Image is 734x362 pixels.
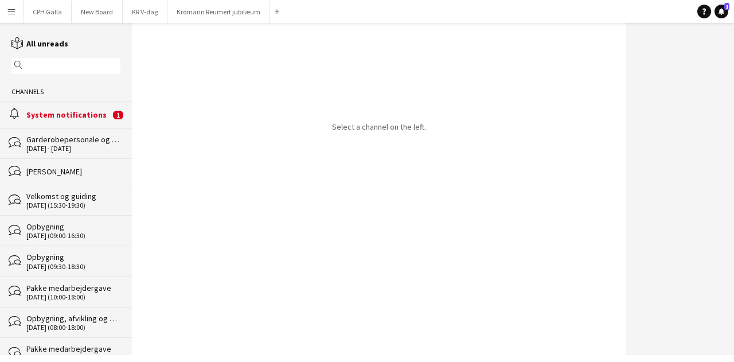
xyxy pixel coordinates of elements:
[113,111,123,119] span: 1
[123,1,167,23] button: KR V-dag
[26,354,120,362] div: [DATE] (09:00-18:00)
[715,5,728,18] a: 1
[724,3,729,10] span: 1
[167,1,270,23] button: Kromann Reumert jubilæum
[26,252,120,262] div: Opbygning
[26,313,120,324] div: Opbygning, afvikling og nedpak OBS. [GEOGRAPHIC_DATA]
[26,221,120,232] div: Opbygning
[26,293,120,301] div: [DATE] (10:00-18:00)
[26,201,120,209] div: [DATE] (15:30-19:30)
[26,191,120,201] div: Velkomst og guiding
[26,324,120,332] div: [DATE] (08:00-18:00)
[11,38,68,49] a: All unreads
[72,1,123,23] button: New Board
[24,1,72,23] button: CPH Galla
[26,110,110,120] div: System notifications
[26,263,120,271] div: [DATE] (09:30-18:30)
[332,122,426,132] p: Select a channel on the left.
[26,283,120,293] div: Pakke medarbejdergave
[26,166,120,177] div: [PERSON_NAME]
[26,145,120,153] div: [DATE] - [DATE]
[26,134,120,145] div: Garderobepersonale og afvikling
[26,232,120,240] div: [DATE] (09:00-16:30)
[26,344,120,354] div: Pakke medarbejdergave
